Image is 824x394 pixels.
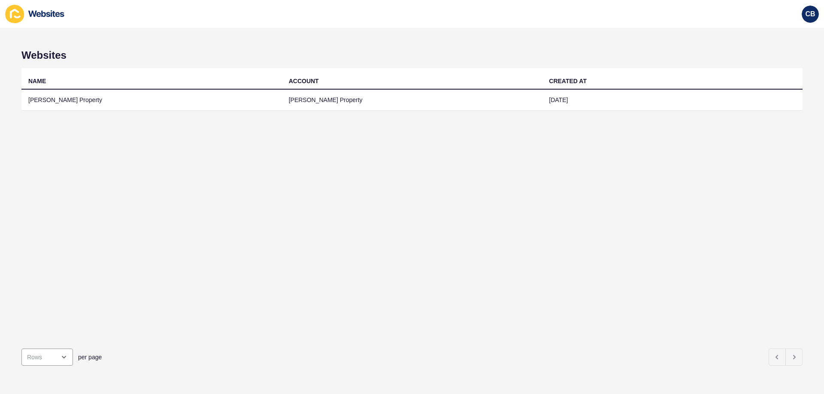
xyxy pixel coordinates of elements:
[78,353,102,361] span: per page
[542,90,803,111] td: [DATE]
[21,349,73,366] div: open menu
[805,10,815,18] span: CB
[289,77,319,85] div: ACCOUNT
[549,77,587,85] div: CREATED AT
[282,90,542,111] td: [PERSON_NAME] Property
[28,77,46,85] div: NAME
[21,90,282,111] td: [PERSON_NAME] Property
[21,49,803,61] h1: Websites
